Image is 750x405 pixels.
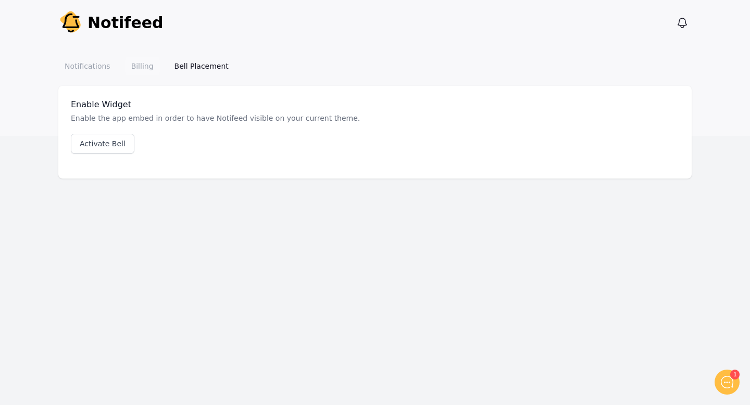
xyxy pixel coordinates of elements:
[58,10,83,35] img: Your Company
[71,113,679,123] p: Enable the app embed in order to have Notifeed visible on your current theme.
[58,10,164,35] a: Notifeed
[168,57,235,75] a: Bell Placement
[87,338,132,345] span: We run on Gist
[16,50,193,67] h1: Hello!
[71,99,131,109] span: Enable Widget
[16,138,192,159] button: New conversation
[71,134,134,154] a: Activate Bell
[67,144,125,153] span: New conversation
[125,57,160,75] a: Billing
[715,370,740,395] iframe: gist-messenger-bubble-iframe
[87,14,164,32] span: Notifeed
[58,57,117,75] a: Notifications
[16,69,193,119] h2: Don't see Notifeed in your header? Let me know and I'll set it up! ✅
